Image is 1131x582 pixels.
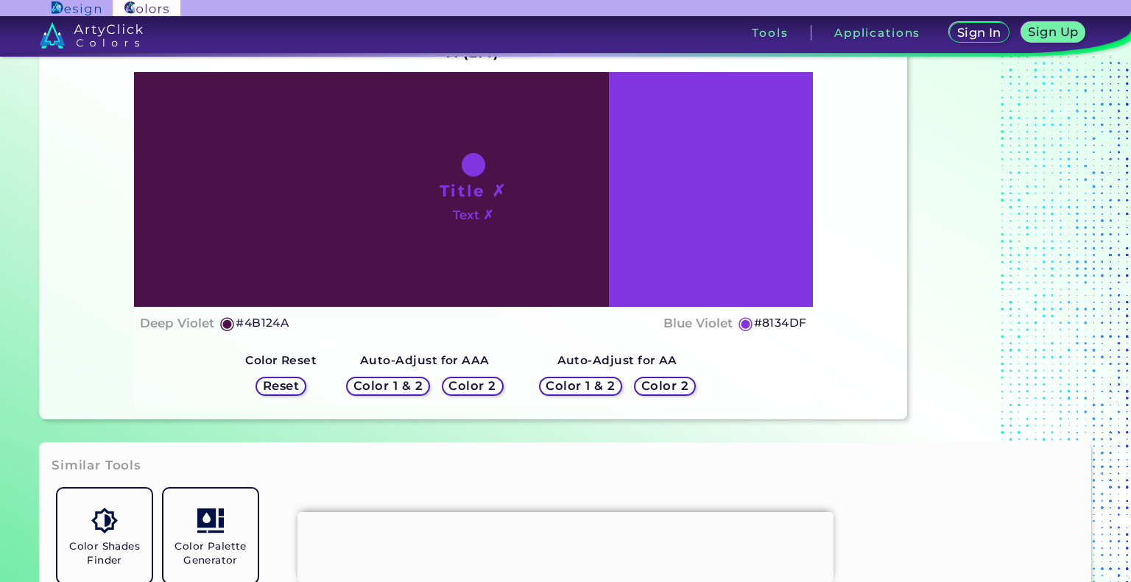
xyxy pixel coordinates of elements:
h5: Sign In [959,27,999,38]
strong: Auto-Adjust for AA [557,353,677,367]
h3: Applications [834,27,920,38]
strong: Auto-Adjust for AAA [360,353,490,367]
h4: Deep Violet [140,313,214,334]
h5: Color Shades Finder [63,539,146,567]
iframe: Advertisement [297,512,834,578]
strong: Color Reset [245,353,317,367]
h5: ◉ [738,314,754,332]
h5: Color 1 & 2 [549,380,612,391]
h5: #4B124A [236,313,289,333]
h5: ◉ [219,314,236,332]
h4: Blue Violet [663,313,733,334]
h5: Color Palette Generator [169,539,252,567]
h1: Title ✗ [440,180,507,202]
h5: Color 2 [644,380,686,391]
a: Sign Up [1024,24,1082,42]
img: logo_artyclick_colors_white.svg [40,22,144,49]
h5: Color 1 & 2 [357,380,420,391]
h5: #8134DF [754,313,807,333]
img: icon_col_pal_col.svg [197,508,223,533]
h5: Sign Up [1031,26,1077,38]
h5: Color 2 [451,380,494,391]
h4: Text ✗ [453,205,493,226]
h5: Reset [264,380,297,391]
img: ArtyClick Design logo [52,1,101,15]
a: Sign In [952,24,1007,42]
img: icon_color_shades.svg [91,508,117,533]
h3: Tools [752,27,788,38]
